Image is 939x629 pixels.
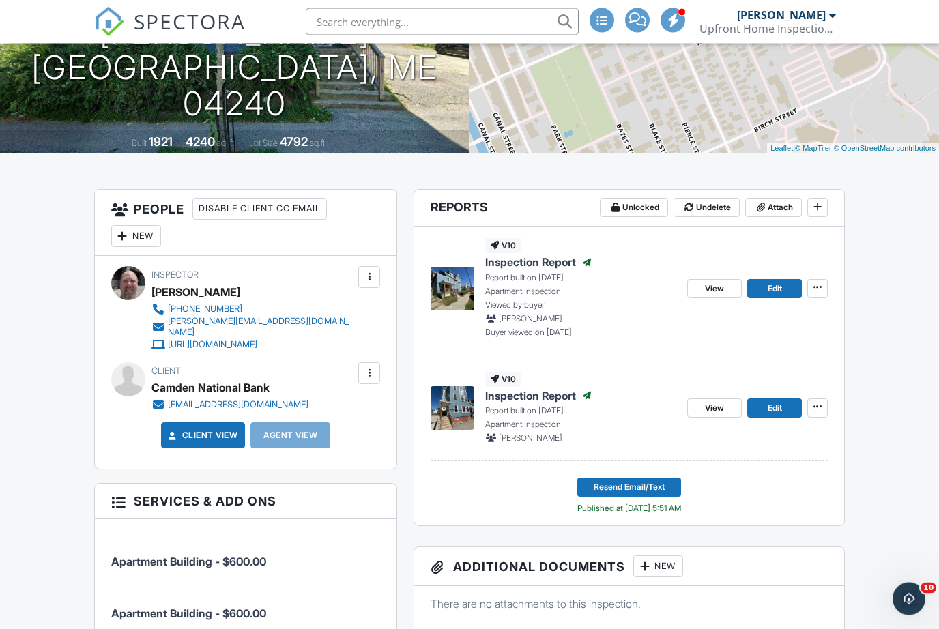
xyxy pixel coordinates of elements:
[111,607,266,621] span: Apartment Building - $600.00
[217,138,236,149] span: sq. ft.
[414,548,844,587] h3: Additional Documents
[95,190,397,257] h3: People
[249,138,278,149] span: Lot Size
[737,8,826,22] div: [PERSON_NAME]
[151,398,308,412] a: [EMAIL_ADDRESS][DOMAIN_NAME]
[111,226,161,248] div: New
[151,338,356,352] a: [URL][DOMAIN_NAME]
[168,304,242,315] div: [PHONE_NUMBER]
[151,270,199,280] span: Inspector
[111,530,381,581] li: Service: Apartment Building
[149,135,173,149] div: 1921
[95,484,397,520] h3: Services & Add ons
[168,400,308,411] div: [EMAIL_ADDRESS][DOMAIN_NAME]
[151,317,356,338] a: [PERSON_NAME][EMAIL_ADDRESS][DOMAIN_NAME]
[921,583,936,594] span: 10
[431,597,828,612] p: There are no attachments to this inspection.
[94,7,124,37] img: The Best Home Inspection Software - Spectora
[795,145,832,153] a: © MapTiler
[633,556,683,578] div: New
[306,8,579,35] input: Search everything...
[192,199,327,220] div: Disable Client CC Email
[893,583,925,615] iframe: Intercom live chat
[834,145,936,153] a: © OpenStreetMap contributors
[186,135,215,149] div: 4240
[134,7,246,35] span: SPECTORA
[168,340,257,351] div: [URL][DOMAIN_NAME]
[166,429,238,443] a: Client View
[151,366,181,377] span: Client
[699,22,836,35] div: Upfront Home Inspection LLC
[111,555,266,569] span: Apartment Building - $600.00
[151,378,270,398] div: Camden National Bank
[151,303,356,317] a: [PHONE_NUMBER]
[280,135,308,149] div: 4792
[168,317,356,338] div: [PERSON_NAME][EMAIL_ADDRESS][DOMAIN_NAME]
[770,145,793,153] a: Leaflet
[767,143,939,155] div: |
[151,282,240,303] div: [PERSON_NAME]
[94,18,246,47] a: SPECTORA
[132,138,147,149] span: Built
[310,138,327,149] span: sq.ft.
